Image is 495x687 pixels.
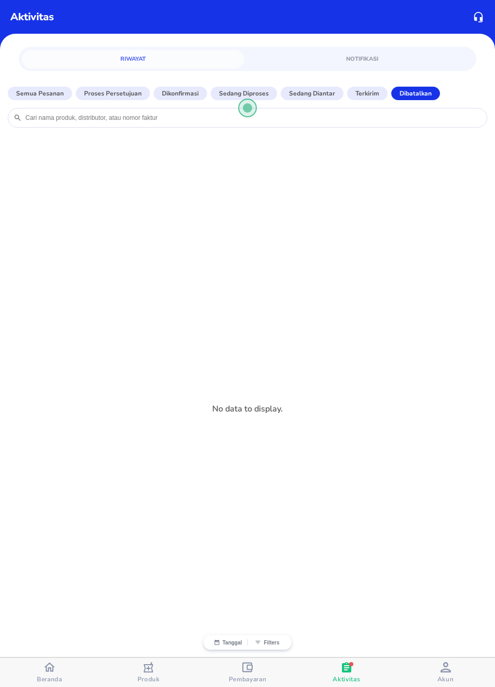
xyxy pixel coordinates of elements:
[37,675,62,683] span: Beranda
[99,658,198,687] button: Produk
[251,50,473,68] a: Notifikasi
[257,54,467,64] span: Notifikasi
[8,87,72,100] button: Semua Pesanan
[229,675,267,683] span: Pembayaran
[219,89,269,98] p: Sedang diproses
[16,89,64,98] p: Semua Pesanan
[24,114,482,122] input: Cari nama produk, distributor, atau nomor faktur
[391,87,440,100] button: Dibatalkan
[211,87,277,100] button: Sedang diproses
[281,87,343,100] button: Sedang diantar
[247,639,286,645] button: Filters
[297,658,396,687] button: Aktivitas
[355,89,379,98] p: Terkirim
[162,89,199,98] p: Dikonfirmasi
[437,675,454,683] span: Akun
[198,658,297,687] button: Pembayaran
[154,87,207,100] button: Dikonfirmasi
[238,99,257,117] button: Open the dialog
[333,675,360,683] span: Aktivitas
[28,54,238,64] span: Riwayat
[19,47,477,68] div: simple tabs
[212,403,283,415] p: No data to display.
[289,89,335,98] p: Sedang diantar
[347,87,388,100] button: Terkirim
[22,50,244,68] a: Riwayat
[76,87,150,100] button: Proses Persetujuan
[137,675,160,683] span: Produk
[400,89,432,98] p: Dibatalkan
[209,639,247,645] button: Tanggal
[84,89,142,98] p: Proses Persetujuan
[396,658,495,687] button: Akun
[10,9,54,25] p: Aktivitas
